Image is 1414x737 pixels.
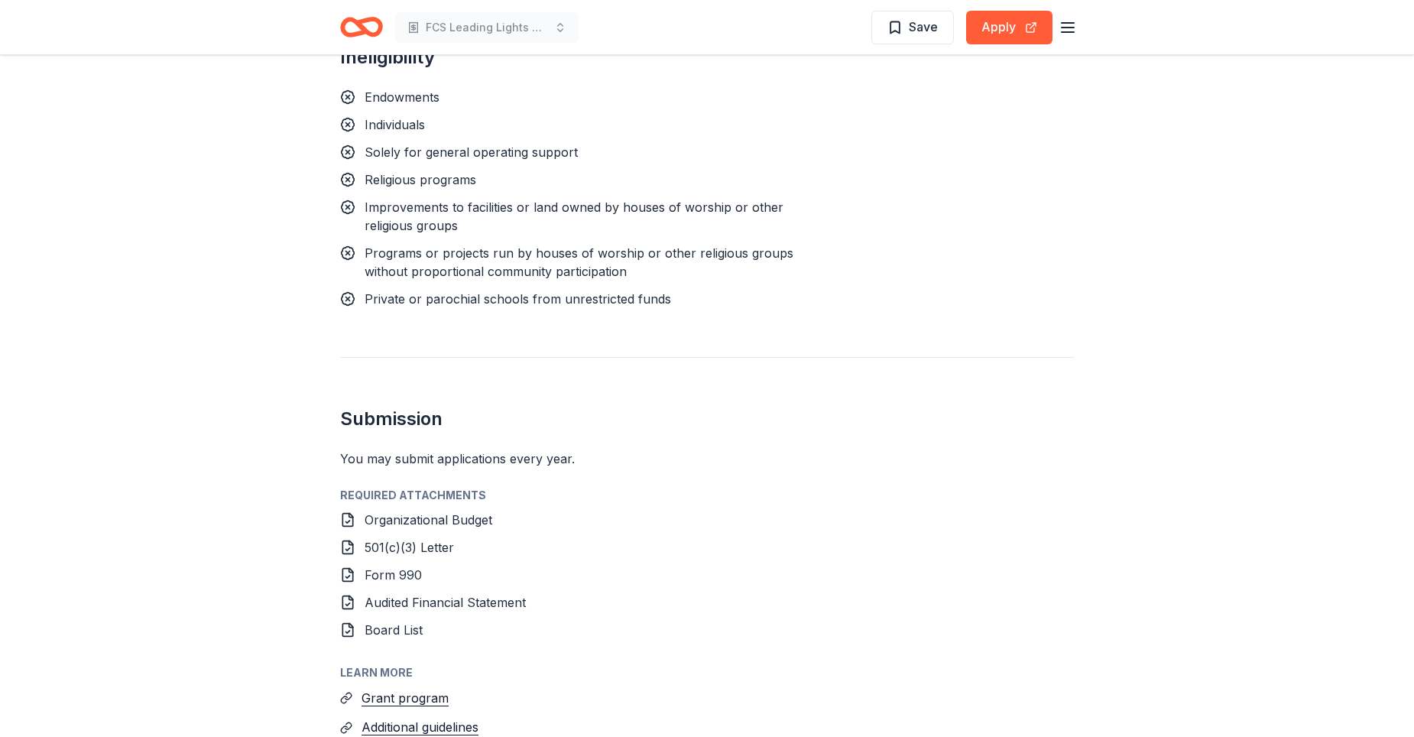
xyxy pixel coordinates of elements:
div: Required Attachments [340,486,1074,505]
h2: Submission [340,407,1074,431]
span: Form 990 [365,567,422,583]
span: Solely for general operating support [365,144,578,160]
span: Private or parochial schools from unrestricted funds [365,291,671,307]
span: Programs or projects run by houses of worship or other religious groups without proportional comm... [365,245,793,279]
span: Improvements to facilities or land owned by houses of worship or other religious groups [365,200,783,233]
span: 501(c)(3) Letter [365,540,454,555]
span: Save [909,17,938,37]
button: Grant program [362,688,449,708]
div: Learn more [340,664,1074,682]
span: Audited Financial Statement [365,595,526,610]
span: Individuals [365,117,425,132]
span: FCS Leading Lights Gala 2024 [426,18,548,37]
div: You may submit applications every year . [340,450,1074,468]
a: Home [340,9,383,45]
button: FCS Leading Lights Gala 2024 [395,12,579,43]
span: Organizational Budget [365,512,492,528]
button: Apply [966,11,1052,44]
button: Additional guidelines [362,717,478,737]
span: Religious programs [365,172,476,187]
h2: Ineligibility [340,45,817,70]
span: Board List [365,622,423,638]
button: Save [871,11,954,44]
span: Endowments [365,89,439,105]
